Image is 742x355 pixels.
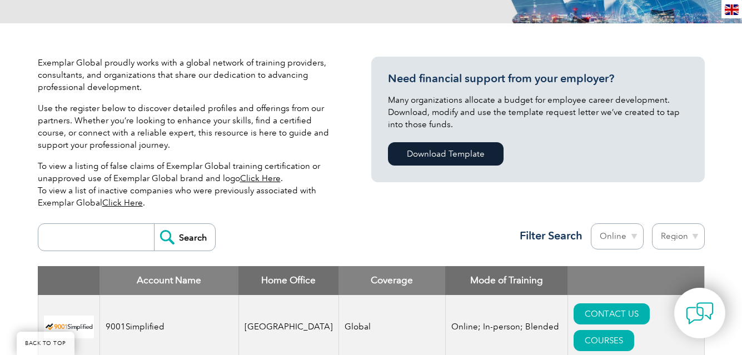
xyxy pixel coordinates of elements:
[99,266,238,295] th: Account Name: activate to sort column descending
[338,266,445,295] th: Coverage: activate to sort column ascending
[240,173,281,183] a: Click Here
[445,266,567,295] th: Mode of Training: activate to sort column ascending
[38,102,338,151] p: Use the register below to discover detailed profiles and offerings from our partners. Whether you...
[567,266,704,295] th: : activate to sort column ascending
[238,266,338,295] th: Home Office: activate to sort column ascending
[102,198,143,208] a: Click Here
[388,94,688,131] p: Many organizations allocate a budget for employee career development. Download, modify and use th...
[17,332,74,355] a: BACK TO TOP
[686,299,714,327] img: contact-chat.png
[44,316,94,338] img: 37c9c059-616f-eb11-a812-002248153038-logo.png
[38,160,338,209] p: To view a listing of false claims of Exemplar Global training certification or unapproved use of ...
[388,142,504,166] a: Download Template
[154,224,215,251] input: Search
[388,72,688,86] h3: Need financial support from your employer?
[513,229,582,243] h3: Filter Search
[725,4,739,15] img: en
[574,330,634,351] a: COURSES
[38,57,338,93] p: Exemplar Global proudly works with a global network of training providers, consultants, and organ...
[574,303,650,324] a: CONTACT US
